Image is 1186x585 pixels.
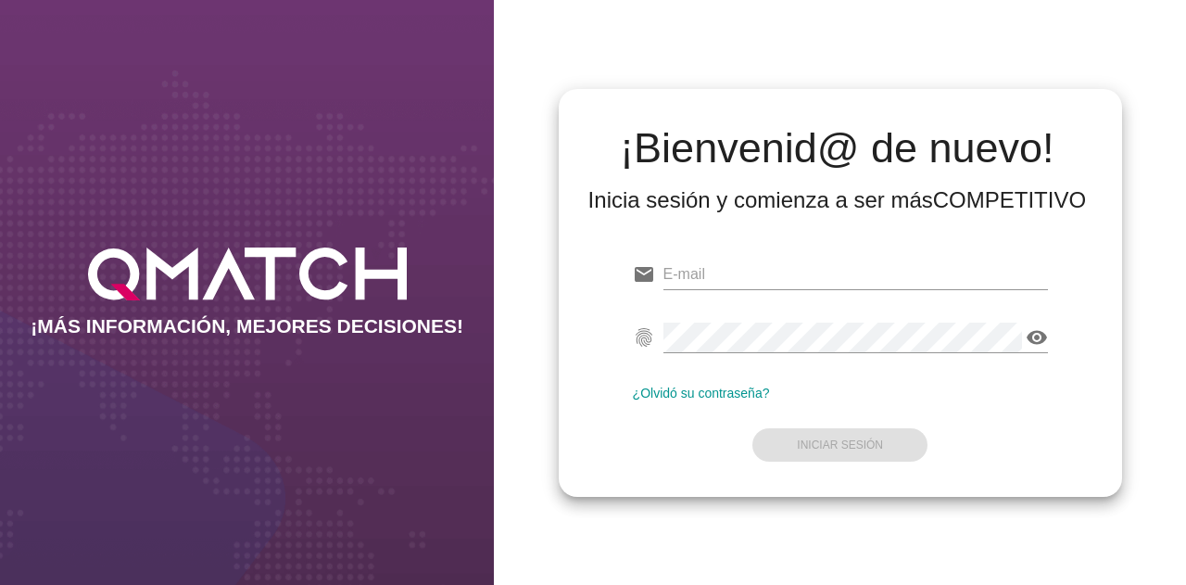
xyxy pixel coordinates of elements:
[633,263,655,286] i: email
[663,260,1048,289] input: E-mail
[588,185,1087,215] div: Inicia sesión y comienza a ser más
[588,126,1087,171] h2: ¡Bienvenid@ de nuevo!
[633,386,770,401] a: ¿Olvidó su contraseña?
[31,315,463,337] h2: ¡MÁS INFORMACIÓN, MEJORES DECISIONES!
[633,326,655,349] i: fingerprint
[1026,326,1048,349] i: visibility
[933,187,1086,212] strong: COMPETITIVO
